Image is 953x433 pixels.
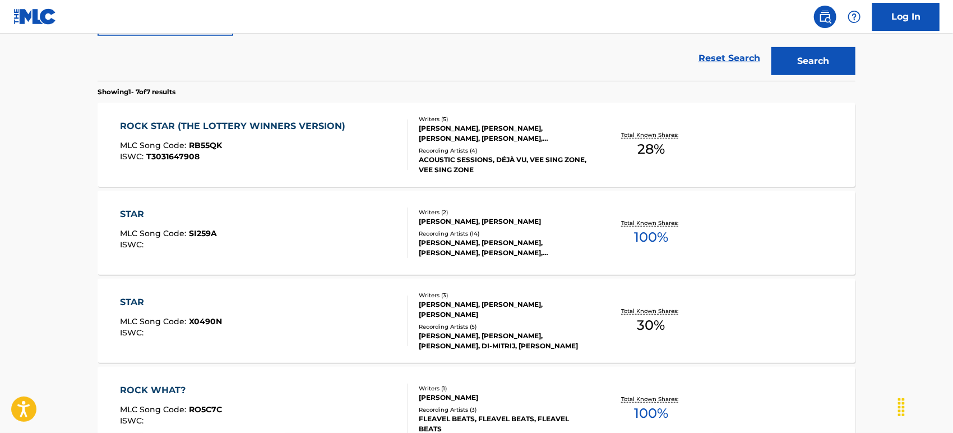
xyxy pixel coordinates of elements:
span: X0490N [189,316,223,326]
div: STAR [121,296,223,309]
span: MLC Song Code : [121,316,189,326]
span: T3031647908 [147,151,200,162]
div: Recording Artists ( 4 ) [419,146,588,155]
a: ROCK STAR (THE LOTTERY WINNERS VERSION)MLC Song Code:RB55QKISWC:T3031647908Writers (5)[PERSON_NAM... [98,103,855,187]
span: ISWC : [121,416,147,426]
div: ROCK WHAT? [121,384,223,397]
a: Public Search [814,6,836,28]
p: Total Known Shares: [621,395,681,403]
div: STAR [121,208,218,221]
div: [PERSON_NAME] [419,393,588,403]
div: Writers ( 5 ) [419,115,588,123]
div: Recording Artists ( 3 ) [419,406,588,414]
div: [PERSON_NAME], [PERSON_NAME], [PERSON_NAME] [419,300,588,320]
div: [PERSON_NAME], [PERSON_NAME], [PERSON_NAME], [PERSON_NAME], [PERSON_NAME] [419,123,588,144]
div: Writers ( 1 ) [419,384,588,393]
a: Reset Search [693,46,766,71]
span: ISWC : [121,328,147,338]
div: ACOUSTIC SESSIONS, DÉJÀ VU, VEE SING ZONE, VEE SING ZONE [419,155,588,175]
span: RB55QK [189,140,223,150]
p: Total Known Shares: [621,131,681,139]
span: MLC Song Code : [121,404,189,414]
img: search [818,10,832,24]
span: MLC Song Code : [121,140,189,150]
span: ISWC : [121,239,147,250]
p: Total Known Shares: [621,219,681,227]
img: MLC Logo [13,8,57,25]
img: help [848,10,861,24]
a: STARMLC Song Code:X0490NISWC:Writers (3)[PERSON_NAME], [PERSON_NAME], [PERSON_NAME]Recording Arti... [98,279,855,363]
span: ISWC : [121,151,147,162]
span: 100 % [634,227,668,247]
button: Search [771,47,855,75]
iframe: Chat Widget [897,379,953,433]
div: Writers ( 2 ) [419,208,588,216]
span: 100 % [634,403,668,423]
div: Recording Artists ( 5 ) [419,323,588,331]
p: Showing 1 - 7 of 7 results [98,87,175,97]
div: [PERSON_NAME], [PERSON_NAME] [419,216,588,227]
div: ROCK STAR (THE LOTTERY WINNERS VERSION) [121,119,351,133]
span: 30 % [637,315,665,335]
p: Total Known Shares: [621,307,681,315]
span: MLC Song Code : [121,228,189,238]
div: [PERSON_NAME], [PERSON_NAME], [PERSON_NAME], [PERSON_NAME], [PERSON_NAME] [419,238,588,258]
div: Recording Artists ( 14 ) [419,229,588,238]
a: STARMLC Song Code:SI259AISWC:Writers (2)[PERSON_NAME], [PERSON_NAME]Recording Artists (14)[PERSON... [98,191,855,275]
span: 28 % [637,139,665,159]
a: Log In [872,3,940,31]
span: SI259A [189,228,218,238]
div: Writers ( 3 ) [419,291,588,300]
div: [PERSON_NAME], [PERSON_NAME], [PERSON_NAME], DI-MITRIJ, [PERSON_NAME] [419,331,588,351]
div: Help [843,6,866,28]
span: RO5C7C [189,404,223,414]
div: Drag [892,390,910,424]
